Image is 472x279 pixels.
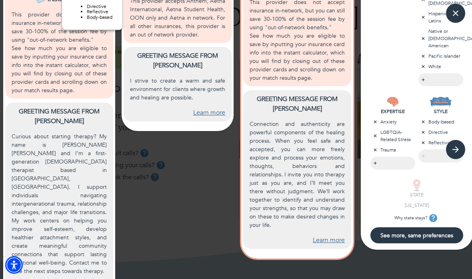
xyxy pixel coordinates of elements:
[418,63,463,70] p: White
[250,120,345,229] p: Connection and authenticity are powerful components of the healing process. When you feel safe an...
[394,191,439,198] p: STATE
[313,236,345,245] a: Learn more
[12,107,107,126] p: Greeting message from [PERSON_NAME]
[418,129,463,136] p: Directive
[418,118,463,125] p: Body-based
[430,96,452,108] img: STYLE
[418,53,463,60] p: Pacific Islander
[418,10,463,24] p: Hispanic or Latinx
[130,51,225,70] p: Greeting message from [PERSON_NAME]
[411,179,423,191] img: STATE
[370,227,463,243] button: See more, same preferences
[370,146,415,154] p: Trauma
[387,96,399,108] img: EXPERTISE
[427,212,439,224] button: tooltip
[193,108,225,117] a: Learn more
[250,32,345,82] p: See how much you are eligible to save by inputting your insurance card info into the instant calc...
[87,4,114,10] li: Directive
[394,202,439,209] p: [US_STATE]
[130,77,225,102] p: I strive to create a warm and safe environment for clients where growth and healing are possible.
[418,28,463,49] p: Native or [DEMOGRAPHIC_DATA] American
[87,9,114,15] li: Reflective
[250,94,345,113] p: Greeting message from [PERSON_NAME]
[5,256,23,274] div: Accessibility Menu
[418,108,463,115] p: STYLE
[370,129,415,143] p: LGBTQIA-Related Stress
[12,44,107,95] p: See how much you are eligible to save by inputting your insurance card info into the instant calc...
[370,118,415,125] p: Anxiety
[12,10,107,44] p: This provider does not accept insurance in-network, but you can still save 30-100% of the session...
[394,212,439,224] p: Why state stays?
[370,108,415,115] p: EXPERTISE
[418,139,463,146] p: Reflective
[87,15,114,20] li: Body-based
[12,132,107,275] p: Curious about starting therapy? My name is [PERSON_NAME] [PERSON_NAME] and I’m a first-generation...
[374,232,460,239] span: See more, same preferences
